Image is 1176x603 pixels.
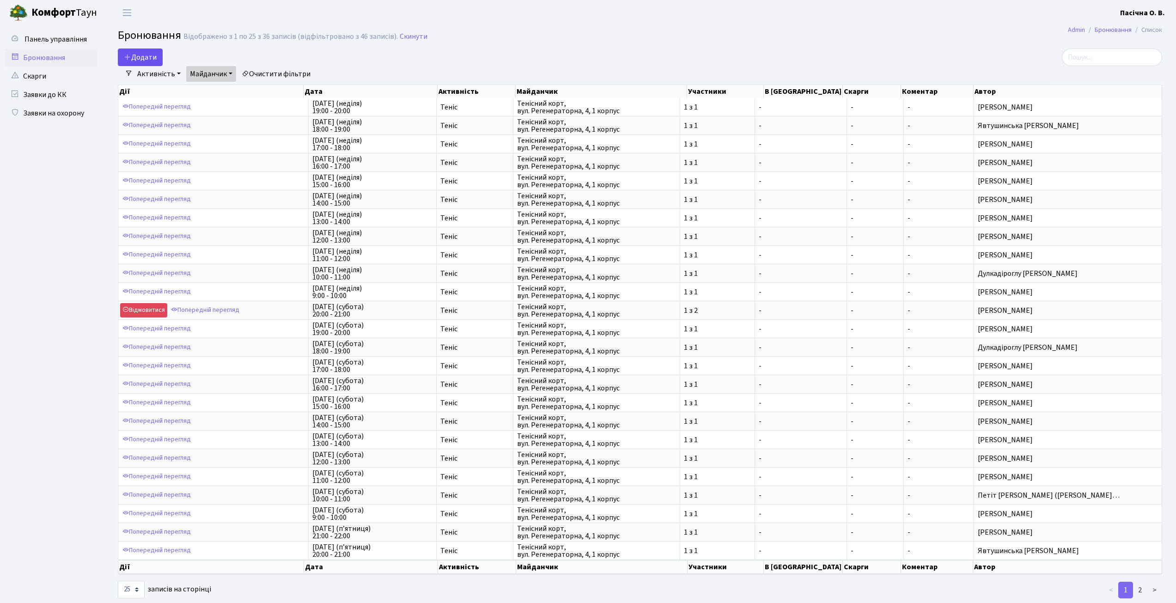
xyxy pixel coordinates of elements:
a: > [1147,582,1162,598]
span: [DATE] (неділя) 9:00 - 10:00 [312,285,433,299]
span: Теніс [440,510,509,518]
span: [PERSON_NAME] [978,418,1158,425]
span: - [759,510,843,518]
a: Попередній перегляд [120,396,193,410]
a: Бронювання [1095,25,1132,35]
a: Очистити фільтри [238,66,314,82]
span: 1 з 1 [684,547,750,554]
span: 1 з 1 [684,510,750,518]
span: 1 з 1 [684,214,750,222]
span: [DATE] (неділя) 18:00 - 19:00 [312,118,433,133]
th: Дата [304,560,438,574]
th: Скарги [843,85,901,98]
span: - [851,270,900,277]
span: Теніс [440,270,509,277]
a: Майданчик [186,66,236,82]
span: - [908,453,910,463]
span: - [908,121,910,131]
span: Теніс [440,104,509,111]
span: 1 з 1 [684,362,750,370]
span: - [851,288,900,296]
span: Теніс [440,529,509,536]
span: 1 з 1 [684,288,750,296]
span: Теніс [440,159,509,166]
th: Скарги [843,560,901,574]
span: [DATE] (субота) 11:00 - 12:00 [312,469,433,484]
span: Дулкадіроглу [PERSON_NAME] [978,344,1158,351]
span: [PERSON_NAME] [978,307,1158,314]
span: Теніс [440,418,509,425]
a: Попередній перегляд [120,155,193,170]
th: Автор [973,560,1162,574]
span: - [851,196,900,203]
span: - [908,102,910,112]
span: 1 з 1 [684,251,750,259]
span: [DATE] (п’ятниця) 21:00 - 22:00 [312,525,433,540]
span: [DATE] (неділя) 15:00 - 16:00 [312,174,433,189]
span: - [908,324,910,334]
span: - [759,251,843,259]
span: [DATE] (неділя) 19:00 - 20:00 [312,100,433,115]
span: Теніс [440,399,509,407]
span: - [908,176,910,186]
span: [PERSON_NAME] [978,455,1158,462]
span: Теніс [440,177,509,185]
span: Тенісний корт, вул. Регенераторна, 4, 1 корпус [517,432,676,447]
span: 1 з 1 [684,492,750,499]
span: 1 з 1 [684,122,750,129]
span: Тенісний корт, вул. Регенераторна, 4, 1 корпус [517,192,676,207]
span: [PERSON_NAME] [978,140,1158,148]
span: [PERSON_NAME] [978,381,1158,388]
span: [DATE] (субота) 20:00 - 21:00 [312,303,433,318]
span: - [759,529,843,536]
span: - [851,122,900,129]
th: Участники [688,560,764,574]
span: - [908,305,910,316]
span: 1 з 1 [684,344,750,351]
span: [PERSON_NAME] [978,510,1158,518]
span: - [908,268,910,279]
span: Теніс [440,140,509,148]
span: Тенісний корт, вул. Регенераторна, 4, 1 корпус [517,303,676,318]
span: [DATE] (неділя) 12:00 - 13:00 [312,229,433,244]
span: - [759,214,843,222]
a: Попередній перегляд [120,377,193,391]
span: 1 з 1 [684,159,750,166]
span: Таун [31,5,97,21]
span: - [908,398,910,408]
span: Тенісний корт, вул. Регенераторна, 4, 1 корпус [517,451,676,466]
span: - [851,492,900,499]
a: 2 [1133,582,1147,598]
span: Тенісний корт, вул. Регенераторна, 4, 1 корпус [517,377,676,392]
span: 1 з 1 [684,104,750,111]
a: Пасічна О. В. [1120,7,1165,18]
span: - [759,233,843,240]
a: Попередній перегляд [120,340,193,354]
span: - [908,195,910,205]
span: - [908,435,910,445]
span: [DATE] (неділя) 13:00 - 14:00 [312,211,433,225]
span: Тенісний корт, вул. Регенераторна, 4, 1 корпус [517,525,676,540]
span: - [908,509,910,519]
span: 1 з 1 [684,529,750,536]
th: Активність [438,560,516,574]
span: [PERSON_NAME] [978,251,1158,259]
span: 1 з 1 [684,381,750,388]
span: [DATE] (субота) 17:00 - 18:00 [312,359,433,373]
span: Тенісний корт, вул. Регенераторна, 4, 1 корпус [517,359,676,373]
a: Попередній перегляд [120,322,193,336]
span: Тенісний корт, вул. Регенераторна, 4, 1 корпус [517,137,676,152]
span: [DATE] (субота) 10:00 - 11:00 [312,488,433,503]
span: [DATE] (субота) 16:00 - 17:00 [312,377,433,392]
span: Теніс [440,122,509,129]
select: записів на сторінці [118,581,145,598]
span: [PERSON_NAME] [978,288,1158,296]
span: Тенісний корт, вул. Регенераторна, 4, 1 корпус [517,229,676,244]
a: Попередній перегляд [120,359,193,373]
a: Попередній перегляд [120,192,193,207]
a: Попередній перегляд [120,285,193,299]
span: - [851,529,900,536]
th: Активність [438,85,516,98]
span: Теніс [440,307,509,314]
span: Теніс [440,381,509,388]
